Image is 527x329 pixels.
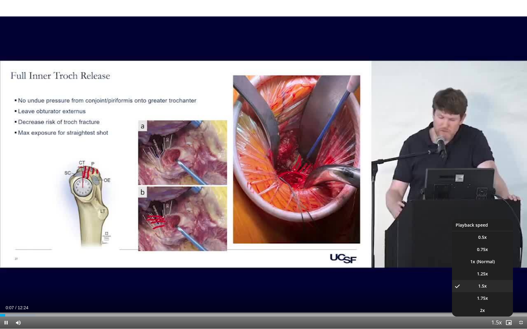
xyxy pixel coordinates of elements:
[490,317,503,329] button: Playback Rate
[503,317,515,329] button: Enable picture-in-picture mode
[470,259,475,265] span: 1x
[477,271,488,277] span: 1.25x
[515,317,527,329] button: Exit Fullscreen
[15,305,16,310] span: /
[5,305,14,310] span: 0:07
[478,283,487,289] span: 1.5x
[12,317,24,329] button: Mute
[477,295,488,301] span: 1.75x
[480,307,485,313] span: 2x
[18,305,28,310] span: 12:24
[478,234,487,240] span: 0.5x
[477,246,488,253] span: 0.75x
